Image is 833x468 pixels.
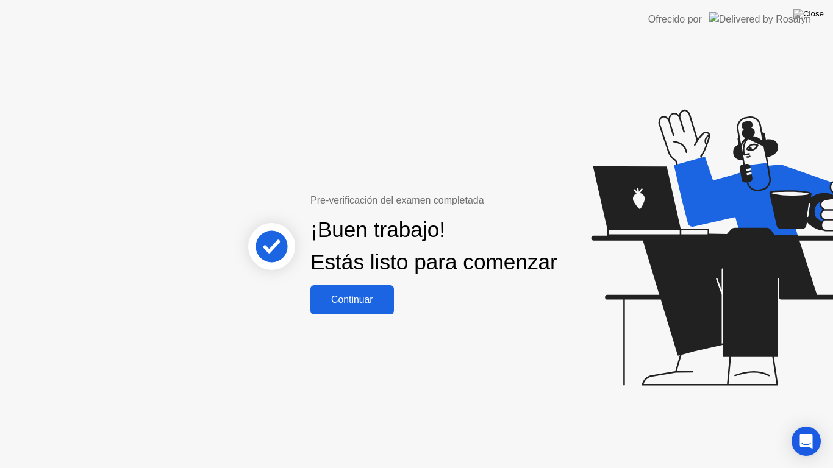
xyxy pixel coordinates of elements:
[793,9,824,19] img: Close
[310,285,394,314] button: Continuar
[314,294,390,305] div: Continuar
[709,12,811,26] img: Delivered by Rosalyn
[310,193,562,208] div: Pre-verificación del examen completada
[310,214,557,278] div: ¡Buen trabajo! Estás listo para comenzar
[792,427,821,456] div: Open Intercom Messenger
[648,12,702,27] div: Ofrecido por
